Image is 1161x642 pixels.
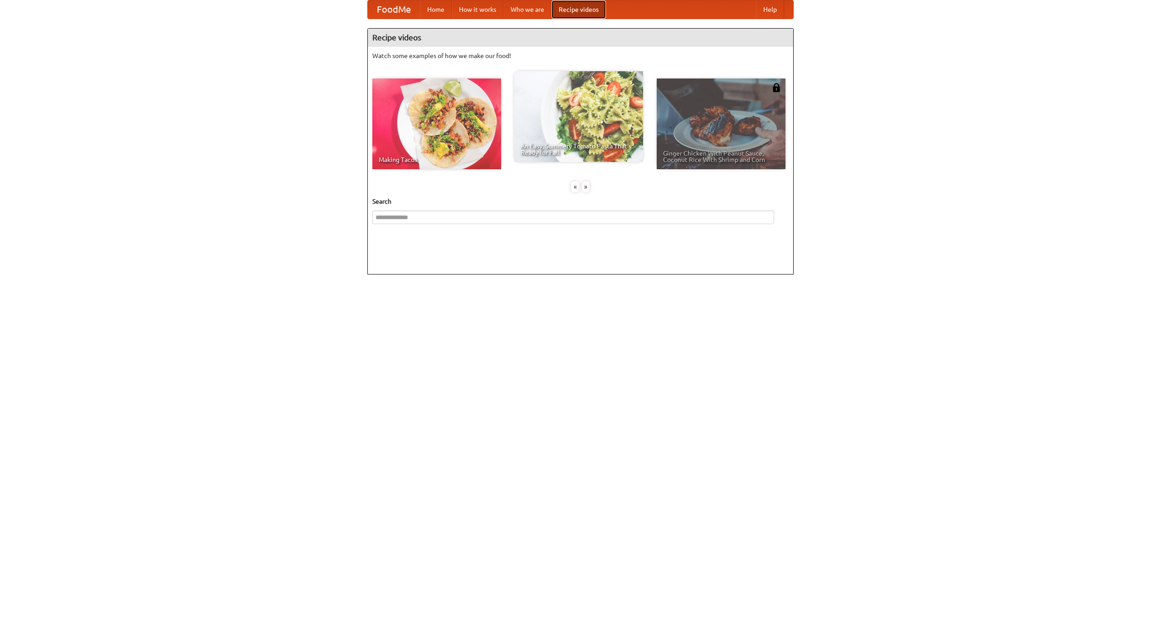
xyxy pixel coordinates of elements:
a: Recipe videos [551,0,606,19]
a: Making Tacos [372,78,501,169]
a: An Easy, Summery Tomato Pasta That's Ready for Fall [514,71,643,162]
div: « [571,181,579,192]
a: Who we are [503,0,551,19]
a: Home [420,0,452,19]
div: » [582,181,590,192]
h4: Recipe videos [368,29,793,47]
img: 483408.png [772,83,781,92]
a: How it works [452,0,503,19]
span: Making Tacos [379,157,495,163]
a: Help [756,0,784,19]
h5: Search [372,197,789,206]
a: FoodMe [368,0,420,19]
span: An Easy, Summery Tomato Pasta That's Ready for Fall [521,143,637,156]
p: Watch some examples of how we make our food! [372,51,789,60]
